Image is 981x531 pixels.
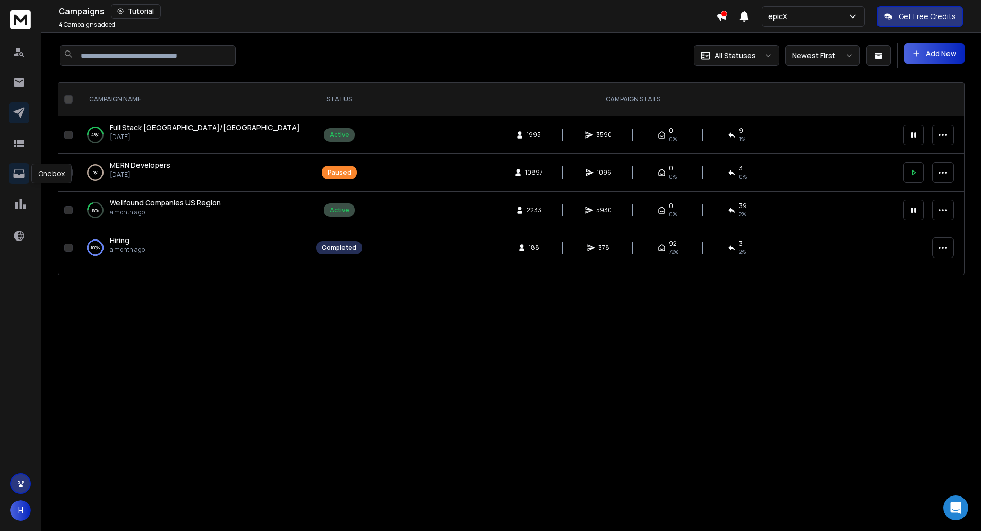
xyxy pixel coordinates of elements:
th: CAMPAIGN NAME [77,83,310,116]
div: Onebox [31,164,72,183]
div: Campaigns [59,4,716,19]
span: 5930 [596,206,612,214]
span: Hiring [110,235,129,245]
td: 48%Full Stack [GEOGRAPHIC_DATA]/[GEOGRAPHIC_DATA][DATE] [77,116,310,154]
span: 1995 [527,131,541,139]
button: H [10,500,31,521]
span: Wellfound Companies US Region [110,198,221,208]
button: Tutorial [111,4,161,19]
a: Wellfound Companies US Region [110,198,221,208]
span: 2 % [739,248,746,256]
span: 9 [739,127,743,135]
span: 0 % [739,173,747,181]
a: Full Stack [GEOGRAPHIC_DATA]/[GEOGRAPHIC_DATA] [110,123,300,133]
div: Paused [328,168,351,177]
button: Newest First [785,45,860,66]
span: 0% [669,210,677,218]
p: [DATE] [110,133,300,141]
th: CAMPAIGN STATS [368,83,897,116]
span: 1096 [597,168,611,177]
span: 0% [669,173,677,181]
span: 10897 [525,168,543,177]
a: Hiring [110,235,129,246]
span: 0 [669,202,673,210]
p: Campaigns added [59,21,115,29]
p: 48 % [91,130,99,140]
span: 2 % [739,210,746,218]
span: 3590 [596,131,612,139]
a: MERN Developers [110,160,170,170]
span: 0 [669,164,673,173]
span: 92 [669,239,677,248]
p: a month ago [110,208,221,216]
td: 0%MERN Developers[DATE] [77,154,310,192]
div: Active [330,206,349,214]
span: Full Stack [GEOGRAPHIC_DATA]/[GEOGRAPHIC_DATA] [110,123,300,132]
td: 19%Wellfound Companies US Regiona month ago [77,192,310,229]
div: Completed [322,244,356,252]
p: a month ago [110,246,145,254]
span: 39 [739,202,747,210]
span: 188 [529,244,539,252]
p: [DATE] [110,170,170,179]
div: Open Intercom Messenger [943,495,968,520]
p: epicX [768,11,791,22]
button: Get Free Credits [877,6,963,27]
td: 100%Hiringa month ago [77,229,310,267]
span: 2233 [527,206,541,214]
p: Get Free Credits [899,11,956,22]
p: 100 % [91,243,100,253]
span: 4 [59,20,63,29]
span: 378 [598,244,609,252]
span: 3 [739,164,743,173]
div: Active [330,131,349,139]
span: 72 % [669,248,678,256]
p: All Statuses [715,50,756,61]
button: Add New [904,43,965,64]
th: STATUS [310,83,368,116]
span: 0% [669,135,677,143]
span: 1 % [739,135,745,143]
span: 0 [669,127,673,135]
p: 0 % [93,167,98,178]
span: 3 [739,239,743,248]
p: 19 % [92,205,99,215]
